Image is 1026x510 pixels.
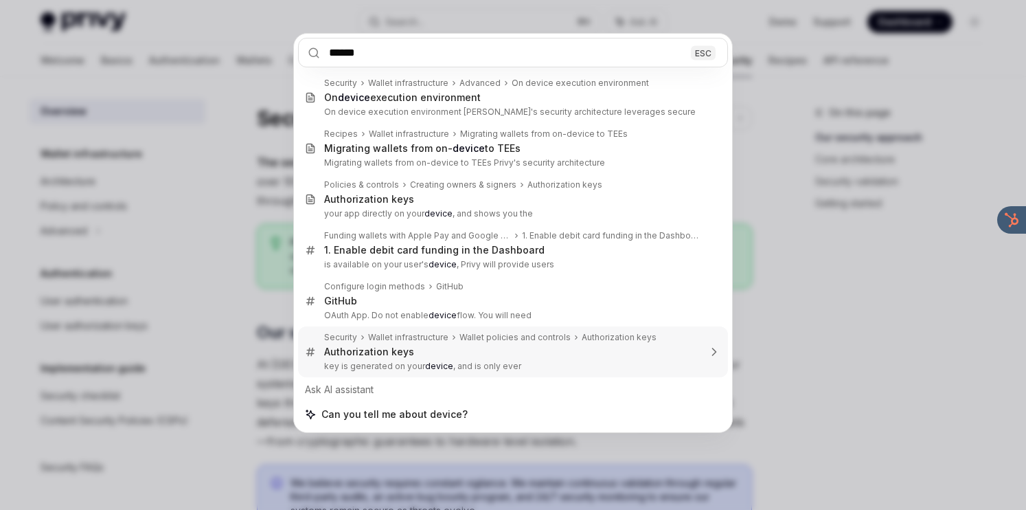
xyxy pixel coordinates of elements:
div: Migrating wallets from on-device to TEEs [460,129,628,140]
b: device [429,310,457,320]
div: Authorization keys [324,346,414,358]
div: GitHub [324,295,357,307]
p: your app directly on your , and shows you the [324,208,699,219]
p: On device execution environment [PERSON_NAME]'s security architecture leverages secure [324,107,699,118]
div: Creating owners & signers [410,179,516,190]
p: is available on your user's , Privy will provide users [324,259,699,270]
div: Configure login methods [324,281,425,292]
div: On device execution environment [512,78,649,89]
div: Wallet infrastructure [368,78,448,89]
div: Authorization keys [324,193,414,206]
p: OAuth App. Do not enable flow. You will need [324,310,699,321]
p: Migrating wallets from on-device to TEEs Privy's security architecture [324,157,699,168]
p: key is generated on your , and is only ever [324,361,699,372]
div: Security [324,78,357,89]
div: ESC [691,45,716,60]
div: Wallet policies and controls [459,332,571,343]
div: Recipes [324,129,358,140]
div: Migrating wallets from on- to TEEs [324,142,521,155]
div: 1. Enable debit card funding in the Dashboard [522,230,699,241]
div: 1. Enable debit card funding in the Dashboard [324,244,545,256]
b: device [429,259,457,269]
div: Security [324,332,357,343]
div: Advanced [459,78,501,89]
b: device [424,208,453,219]
div: On execution environment [324,91,481,104]
span: Can you tell me about device? [321,408,468,421]
b: device [453,142,485,154]
div: Wallet infrastructure [369,129,449,140]
div: Policies & controls [324,179,399,190]
div: GitHub [436,281,464,292]
div: Ask AI assistant [298,377,728,402]
b: device [338,91,370,103]
div: Wallet infrastructure [368,332,448,343]
div: Authorization keys [582,332,657,343]
div: Authorization keys [527,179,602,190]
div: Funding wallets with Apple Pay and Google Pay [324,230,511,241]
b: device [425,361,453,371]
